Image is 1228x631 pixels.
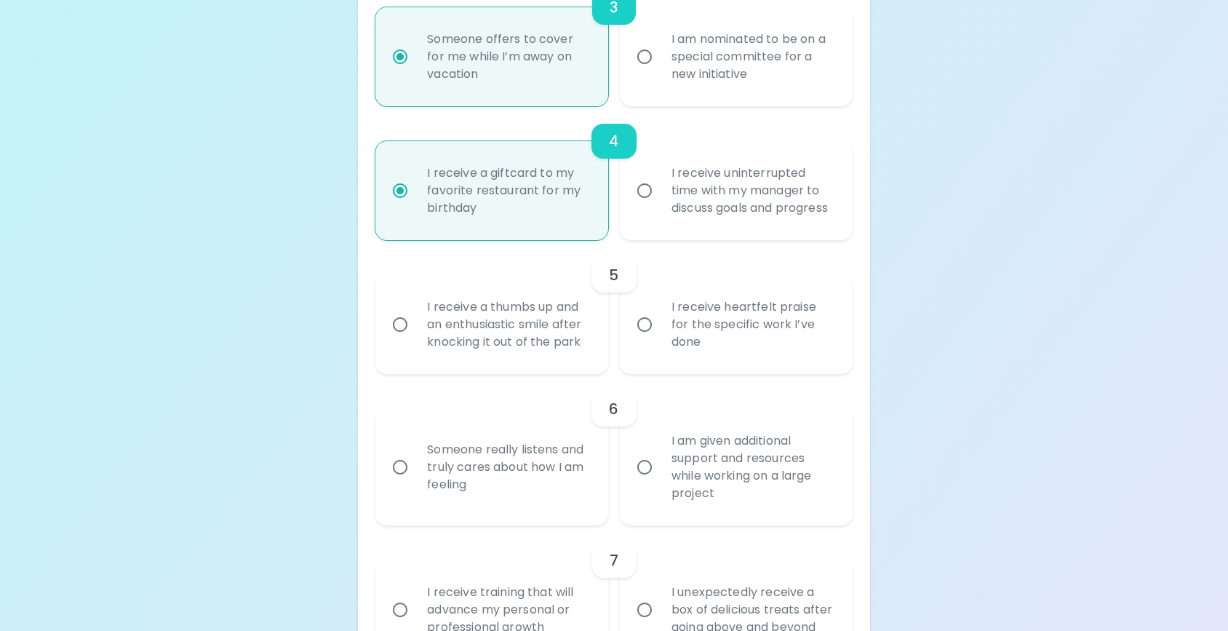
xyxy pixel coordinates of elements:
h6: 5 [609,263,618,287]
div: choice-group-check [375,240,852,374]
h6: 7 [610,549,618,572]
div: Someone really listens and truly cares about how I am feeling [415,424,600,511]
h6: 6 [609,397,618,421]
div: I am given additional support and resources while working on a large project [660,415,845,520]
div: I receive heartfelt praise for the specific work I’ve done [660,281,845,368]
div: I receive a thumbs up and an enthusiastic smile after knocking it out of the park [415,281,600,368]
div: I am nominated to be on a special committee for a new initiative [660,13,845,100]
div: choice-group-check [375,106,852,240]
div: I receive a giftcard to my favorite restaurant for my birthday [415,147,600,234]
div: I receive uninterrupted time with my manager to discuss goals and progress [660,147,845,234]
div: Someone offers to cover for me while I’m away on vacation [415,13,600,100]
div: choice-group-check [375,374,852,525]
h6: 4 [609,130,618,153]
